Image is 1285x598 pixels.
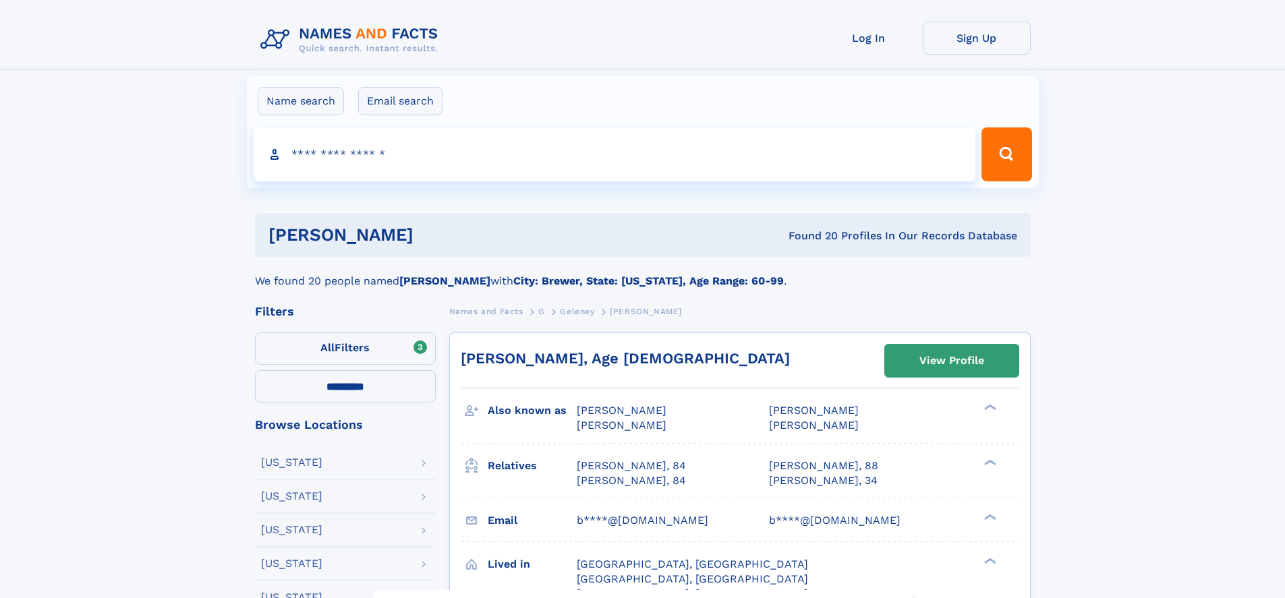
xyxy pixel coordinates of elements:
[261,525,322,535] div: [US_STATE]
[560,303,594,320] a: Geleney
[488,509,577,532] h3: Email
[488,553,577,576] h3: Lived in
[255,305,436,318] div: Filters
[258,87,344,115] label: Name search
[320,341,335,354] span: All
[981,512,997,521] div: ❯
[577,572,808,585] span: [GEOGRAPHIC_DATA], [GEOGRAPHIC_DATA]
[255,22,449,58] img: Logo Names and Facts
[769,419,859,431] span: [PERSON_NAME]
[255,332,436,365] label: Filters
[981,556,997,565] div: ❯
[255,257,1031,289] div: We found 20 people named with .
[268,227,601,243] h1: [PERSON_NAME]
[919,345,984,376] div: View Profile
[513,274,784,287] b: City: Brewer, State: [US_STATE], Age Range: 60-99
[610,307,682,316] span: [PERSON_NAME]
[981,458,997,467] div: ❯
[560,307,594,316] span: Geleney
[815,22,923,55] a: Log In
[261,457,322,468] div: [US_STATE]
[769,473,878,488] a: [PERSON_NAME], 34
[538,307,545,316] span: G
[488,399,577,422] h3: Also known as
[461,350,790,367] a: [PERSON_NAME], Age [DEMOGRAPHIC_DATA]
[261,558,322,569] div: [US_STATE]
[577,558,808,570] span: [GEOGRAPHIC_DATA], [GEOGRAPHIC_DATA]
[981,403,997,412] div: ❯
[885,345,1019,377] a: View Profile
[981,127,1031,181] button: Search Button
[358,87,442,115] label: Email search
[769,458,878,473] a: [PERSON_NAME], 88
[399,274,490,287] b: [PERSON_NAME]
[923,22,1031,55] a: Sign Up
[254,127,976,181] input: search input
[255,419,436,431] div: Browse Locations
[577,419,666,431] span: [PERSON_NAME]
[577,473,686,488] a: [PERSON_NAME], 84
[488,454,577,477] h3: Relatives
[769,404,859,417] span: [PERSON_NAME]
[577,458,686,473] a: [PERSON_NAME], 84
[261,491,322,502] div: [US_STATE]
[577,404,666,417] span: [PERSON_NAME]
[449,303,523,320] a: Names and Facts
[538,303,545,320] a: G
[601,229,1017,243] div: Found 20 Profiles In Our Records Database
